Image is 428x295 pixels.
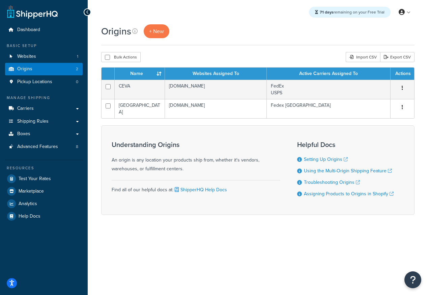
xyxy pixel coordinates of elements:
span: + New [149,27,164,35]
td: [DOMAIN_NAME] [165,99,267,118]
a: Assigning Products to Origins in Shopify [304,190,394,197]
span: Shipping Rules [17,119,49,124]
div: An origin is any location your products ship from, whether it's vendors, warehouses, or fulfillme... [112,141,280,173]
a: Carriers [5,102,83,115]
span: Websites [17,54,36,59]
a: Help Docs [5,210,83,222]
a: Websites 1 [5,50,83,63]
a: Analytics [5,198,83,210]
div: Resources [5,165,83,171]
div: Basic Setup [5,43,83,49]
span: Analytics [19,201,37,207]
span: 0 [76,79,78,85]
a: Export CSV [380,52,415,62]
span: 2 [76,66,78,72]
a: Pickup Locations 0 [5,76,83,88]
a: + New [144,24,169,38]
a: Advanced Features 8 [5,141,83,153]
span: Dashboard [17,27,40,33]
a: Origins 2 [5,63,83,75]
td: [DOMAIN_NAME] [165,80,267,99]
th: Websites Assigned To [165,68,267,80]
a: ShipperHQ Home [7,5,58,19]
a: Marketplace [5,185,83,197]
span: Advanced Features [17,144,58,150]
td: Fedex [GEOGRAPHIC_DATA] [267,99,391,118]
div: Import CSV [346,52,380,62]
span: Pickup Locations [17,79,52,85]
h3: Understanding Origins [112,141,280,148]
li: Origins [5,63,83,75]
td: CEVA [115,80,165,99]
strong: 71 days [320,9,334,15]
a: Dashboard [5,24,83,36]
button: Open Resource Center [404,271,421,288]
span: Marketplace [19,189,44,194]
div: Find all of our helpful docs at: [112,180,280,194]
li: Pickup Locations [5,76,83,88]
h3: Helpful Docs [297,141,394,148]
span: Boxes [17,131,30,137]
span: Carriers [17,106,34,112]
span: Test Your Rates [19,176,51,182]
div: Manage Shipping [5,95,83,101]
h1: Origins [101,25,131,38]
li: Advanced Features [5,141,83,153]
span: Origins [17,66,32,72]
a: Setting Up Origins [304,156,348,163]
a: ShipperHQ Help Docs [173,186,227,193]
a: Test Your Rates [5,173,83,185]
td: FedEx USPS [267,80,391,99]
a: Boxes [5,128,83,140]
a: Troubleshooting Origins [304,179,360,186]
td: [GEOGRAPHIC_DATA] [115,99,165,118]
span: 1 [77,54,78,59]
button: Bulk Actions [101,52,141,62]
li: Websites [5,50,83,63]
th: Actions [391,68,414,80]
th: Active Carriers Assigned To [267,68,391,80]
span: Help Docs [19,214,40,219]
a: Shipping Rules [5,115,83,128]
div: remaining on your Free Trial [309,7,391,18]
a: Using the Multi-Origin Shipping Feature [304,167,392,174]
span: 8 [76,144,78,150]
th: Name : activate to sort column ascending [115,68,165,80]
